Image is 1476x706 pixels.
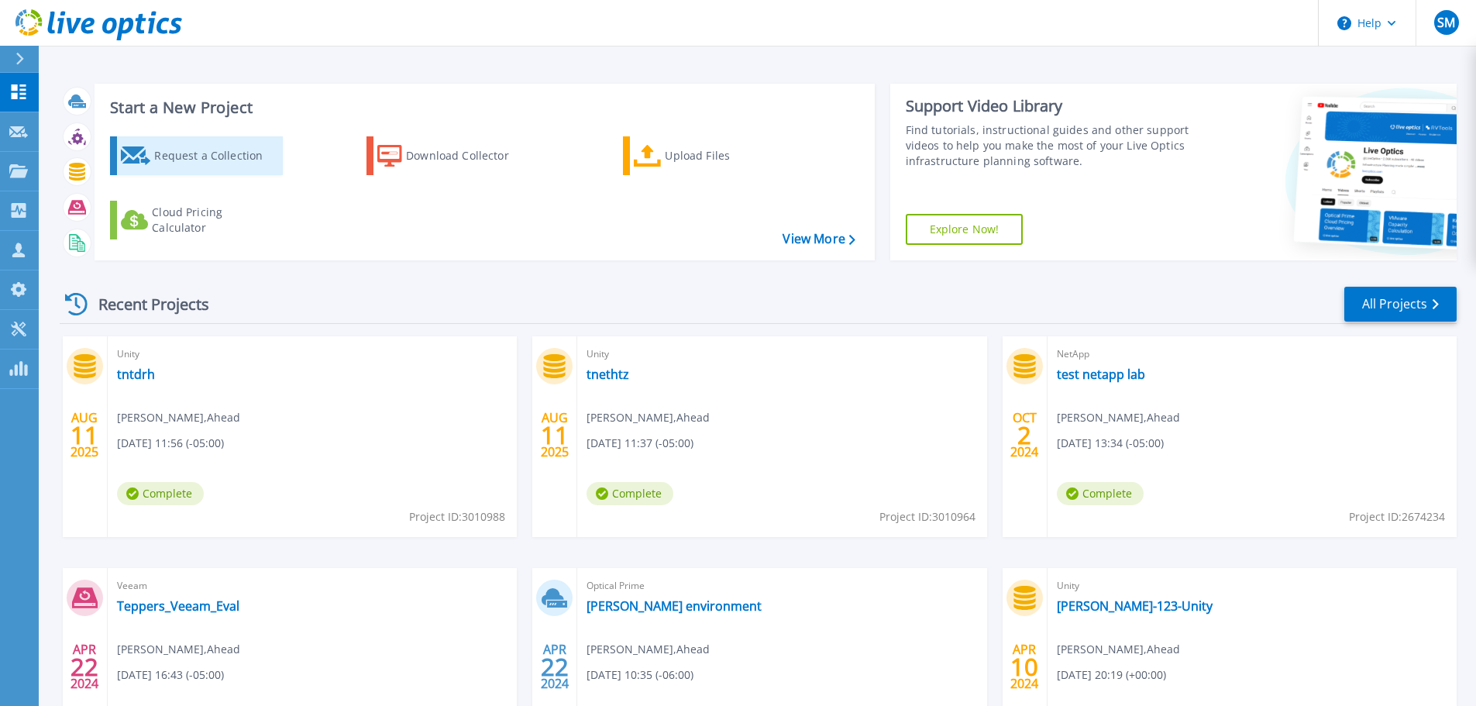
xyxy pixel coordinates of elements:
[906,96,1195,116] div: Support Video Library
[1057,577,1447,594] span: Unity
[1349,508,1445,525] span: Project ID: 2674234
[110,201,283,239] a: Cloud Pricing Calculator
[117,666,224,684] span: [DATE] 16:43 (-05:00)
[665,140,789,171] div: Upload Files
[541,660,569,673] span: 22
[541,429,569,442] span: 11
[152,205,276,236] div: Cloud Pricing Calculator
[70,407,99,463] div: AUG 2025
[117,482,204,505] span: Complete
[1344,287,1457,322] a: All Projects
[117,409,240,426] span: [PERSON_NAME] , Ahead
[540,407,569,463] div: AUG 2025
[1010,639,1039,695] div: APR 2024
[117,641,240,658] span: [PERSON_NAME] , Ahead
[587,435,693,452] span: [DATE] 11:37 (-05:00)
[1057,666,1166,684] span: [DATE] 20:19 (+00:00)
[117,346,507,363] span: Unity
[587,482,673,505] span: Complete
[117,598,239,614] a: Teppers_Veeam_Eval
[1057,435,1164,452] span: [DATE] 13:34 (-05:00)
[879,508,975,525] span: Project ID: 3010964
[71,660,98,673] span: 22
[587,641,710,658] span: [PERSON_NAME] , Ahead
[71,429,98,442] span: 11
[1057,409,1180,426] span: [PERSON_NAME] , Ahead
[1057,598,1213,614] a: [PERSON_NAME]-123-Unity
[117,435,224,452] span: [DATE] 11:56 (-05:00)
[1010,660,1038,673] span: 10
[110,136,283,175] a: Request a Collection
[110,99,855,116] h3: Start a New Project
[540,639,569,695] div: APR 2024
[783,232,855,246] a: View More
[366,136,539,175] a: Download Collector
[1010,407,1039,463] div: OCT 2024
[587,367,629,382] a: tnethtz
[1057,641,1180,658] span: [PERSON_NAME] , Ahead
[1017,429,1031,442] span: 2
[70,639,99,695] div: APR 2024
[587,598,762,614] a: [PERSON_NAME] environment
[587,577,977,594] span: Optical Prime
[1057,346,1447,363] span: NetApp
[906,122,1195,169] div: Find tutorials, instructional guides and other support videos to help you make the most of your L...
[906,214,1024,245] a: Explore Now!
[117,577,507,594] span: Veeam
[587,666,693,684] span: [DATE] 10:35 (-06:00)
[154,140,278,171] div: Request a Collection
[587,346,977,363] span: Unity
[117,367,155,382] a: tntdrh
[1057,367,1145,382] a: test netapp lab
[1437,16,1455,29] span: SM
[587,409,710,426] span: [PERSON_NAME] , Ahead
[406,140,530,171] div: Download Collector
[60,285,230,323] div: Recent Projects
[409,508,505,525] span: Project ID: 3010988
[1057,482,1144,505] span: Complete
[623,136,796,175] a: Upload Files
